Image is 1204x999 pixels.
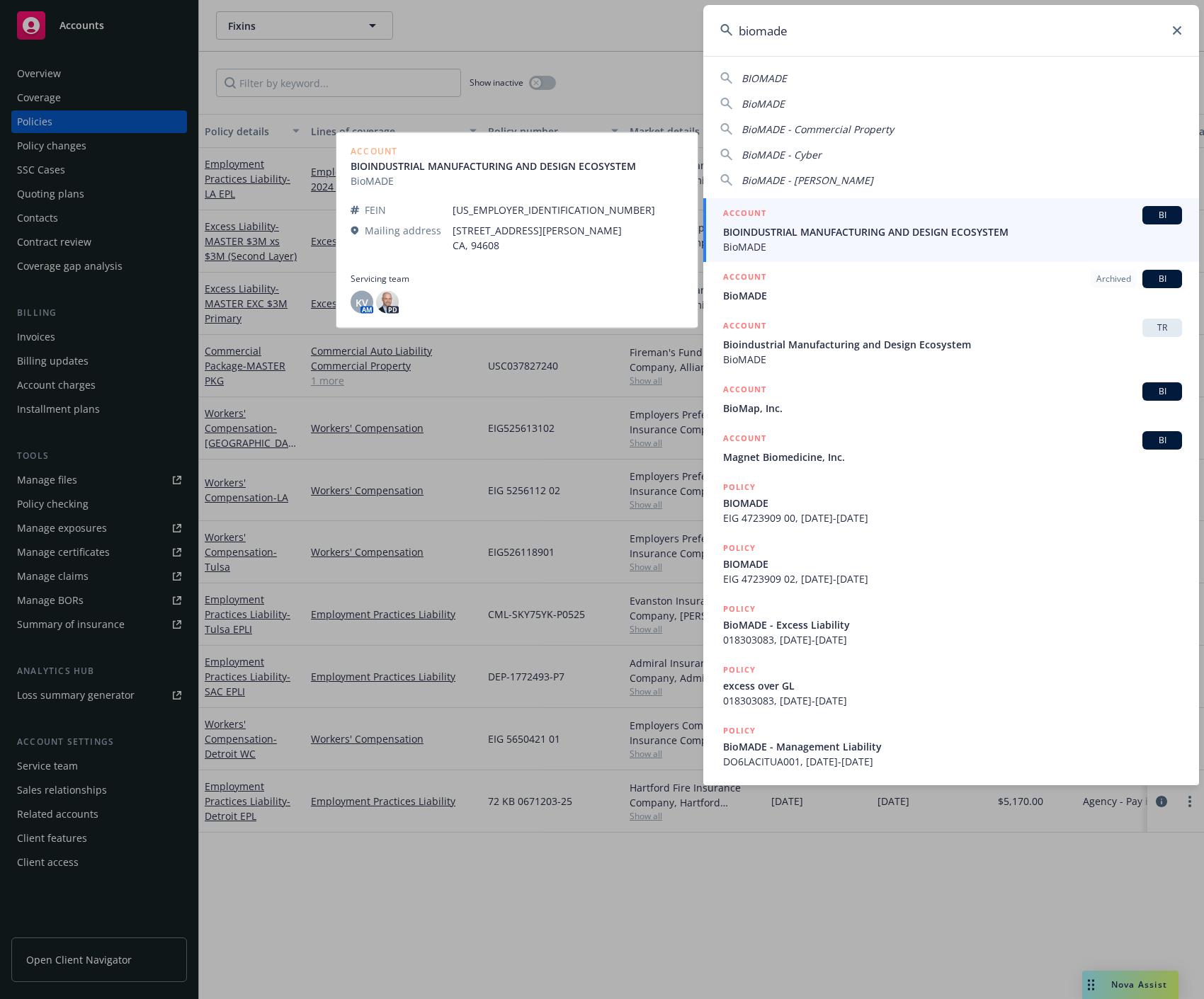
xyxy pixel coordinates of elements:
span: EIG 4723909 02, [DATE]-[DATE] [723,571,1182,586]
span: BioMADE - Commercial Property [742,122,894,136]
a: ACCOUNTBIMagnet Biomedicine, Inc. [703,423,1199,472]
span: BI [1148,209,1176,222]
a: POLICYBIOMADEEIG 4723909 02, [DATE]-[DATE] [703,533,1199,594]
span: BIOMADE [742,72,787,85]
span: EIG 4723909 00, [DATE]-[DATE] [723,510,1182,525]
a: POLICYBioMADE - Management LiabilityDO6LACITUA001, [DATE]-[DATE] [703,716,1199,777]
span: BioMADE - Management Liability [723,739,1182,754]
span: BIOINDUSTRIAL MANUFACTURING AND DESIGN ECOSYSTEM [723,224,1182,239]
h5: ACCOUNT [723,319,766,336]
a: POLICYBIOMADEEIG 4723909 00, [DATE]-[DATE] [703,472,1199,533]
span: 018303083, [DATE]-[DATE] [723,632,1182,647]
span: excess over GL [723,678,1182,693]
span: TR [1148,321,1176,334]
span: Bioindustrial Manufacturing and Design Ecosystem [723,337,1182,352]
span: BI [1148,434,1176,447]
span: BioMADE [723,352,1182,367]
h5: POLICY [723,602,756,616]
h5: POLICY [723,541,756,555]
a: POLICYexcess over GL018303083, [DATE]-[DATE] [703,655,1199,716]
span: BioMap, Inc. [723,401,1182,416]
span: DO6LACITUA001, [DATE]-[DATE] [723,754,1182,769]
span: BI [1148,273,1176,285]
h5: POLICY [723,480,756,494]
a: ACCOUNTTRBioindustrial Manufacturing and Design EcosystemBioMADE [703,311,1199,375]
span: BioMADE - Excess Liability [723,617,1182,632]
span: BioMADE [723,239,1182,254]
span: 018303083, [DATE]-[DATE] [723,693,1182,708]
span: BI [1148,385,1176,398]
a: POLICYBioMADE - Excess Liability018303083, [DATE]-[DATE] [703,594,1199,655]
a: ACCOUNTArchivedBIBioMADE [703,262,1199,311]
span: BIOMADE [723,496,1182,510]
h5: ACCOUNT [723,431,766,448]
h5: POLICY [723,663,756,677]
span: Magnet Biomedicine, Inc. [723,450,1182,464]
span: Archived [1096,273,1131,285]
h5: ACCOUNT [723,382,766,399]
h5: POLICY [723,724,756,738]
span: BioMADE [742,97,785,110]
h5: ACCOUNT [723,206,766,223]
span: BioMADE - Cyber [742,148,822,161]
span: BioMADE - [PERSON_NAME] [742,173,873,187]
span: BioMADE [723,288,1182,303]
span: BIOMADE [723,556,1182,571]
h5: ACCOUNT [723,270,766,287]
a: ACCOUNTBIBIOINDUSTRIAL MANUFACTURING AND DESIGN ECOSYSTEMBioMADE [703,198,1199,262]
a: ACCOUNTBIBioMap, Inc. [703,375,1199,423]
input: Search... [703,5,1199,56]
